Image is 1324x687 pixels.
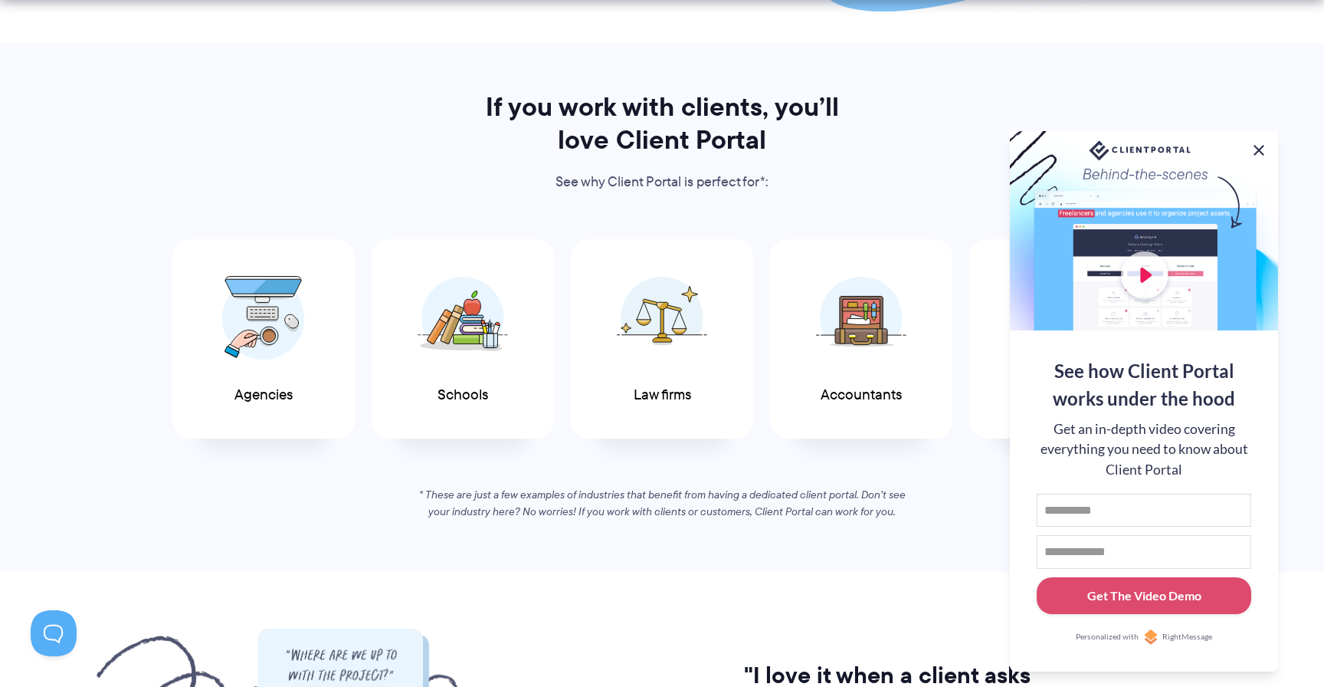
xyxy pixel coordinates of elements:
[464,90,860,156] h2: If you work with clients, you’ll love Client Portal
[31,610,77,656] iframe: Toggle Customer Support
[464,171,860,194] p: See why Client Portal is perfect for*:
[1037,357,1251,413] div: See how Client Portal works under the hood
[419,487,906,519] em: * These are just a few examples of industries that benefit from having a dedicated client portal....
[438,387,488,403] span: Schools
[372,239,554,439] a: Schools
[172,239,355,439] a: Agencies
[634,387,691,403] span: Law firms
[1037,419,1251,480] div: Get an in-depth video covering everything you need to know about Client Portal
[969,239,1152,439] a: Coaches
[821,387,902,403] span: Accountants
[571,239,753,439] a: Law firms
[1143,629,1158,645] img: Personalized with RightMessage
[770,239,952,439] a: Accountants
[1162,631,1212,643] span: RightMessage
[234,387,293,403] span: Agencies
[1037,629,1251,645] a: Personalized withRightMessage
[1037,577,1251,615] button: Get The Video Demo
[1076,631,1139,643] span: Personalized with
[1087,587,1201,605] div: Get The Video Demo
